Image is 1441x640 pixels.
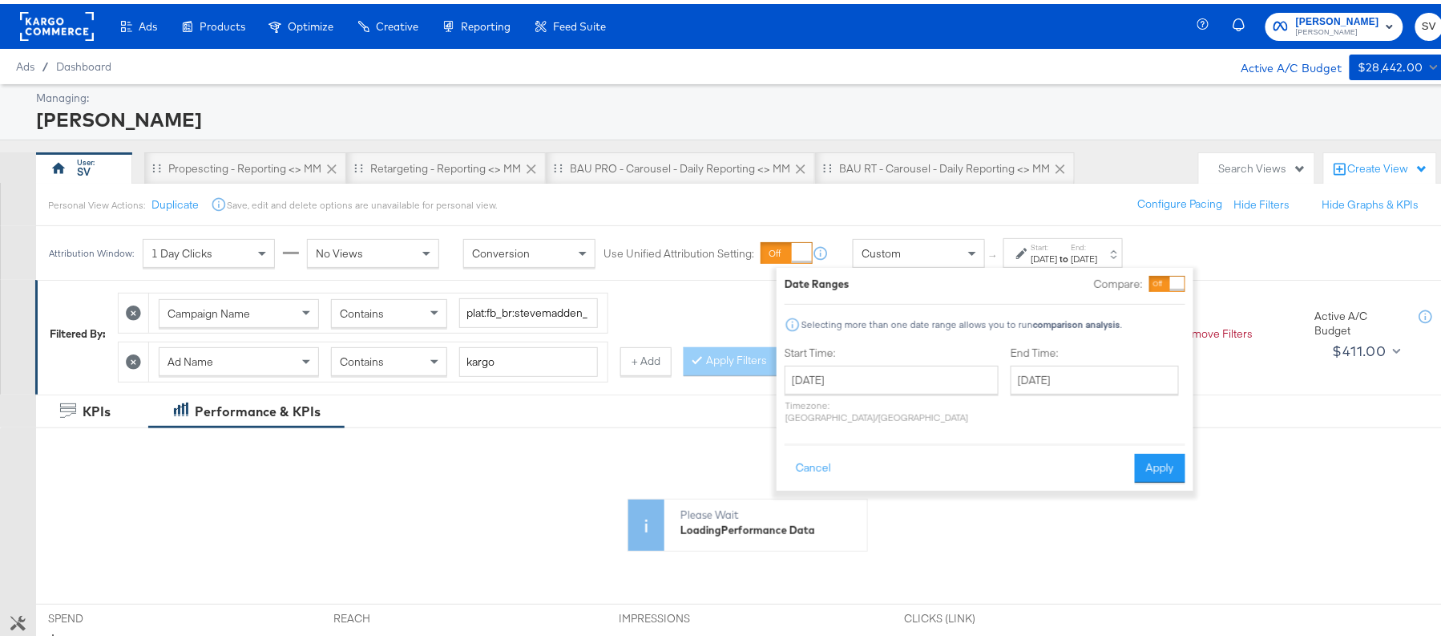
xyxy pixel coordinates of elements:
[227,195,497,208] div: Save, edit and delete options are unavailable for personal view.
[554,160,563,168] div: Drag to reorder tab
[1348,157,1428,173] div: Create View
[801,315,1123,326] div: Selecting more than one date range allows you to run .
[620,343,672,372] button: + Add
[785,273,850,288] div: Date Ranges
[316,242,363,257] span: No Views
[1072,238,1098,249] label: End:
[1094,273,1143,288] label: Compare:
[1296,10,1379,26] span: [PERSON_NAME]
[553,16,606,29] span: Feed Suite
[340,302,384,317] span: Contains
[1031,238,1058,249] label: Start:
[56,56,111,69] a: Dashboard
[151,242,212,257] span: 1 Day Clicks
[48,244,135,255] div: Attribution Window:
[48,195,145,208] div: Personal View Actions:
[1031,249,1058,261] div: [DATE]
[195,399,321,417] div: Performance & KPIs
[1422,14,1437,32] span: SV
[785,395,999,419] p: Timezone: [GEOGRAPHIC_DATA]/[GEOGRAPHIC_DATA]
[823,160,832,168] div: Drag to reorder tab
[200,16,245,29] span: Products
[839,157,1050,172] div: BAU RT - Carousel - Daily Reporting <> MM
[570,157,790,172] div: BAU PRO - Carousel - Daily Reporting <> MM
[16,56,34,69] span: Ads
[461,16,511,29] span: Reporting
[168,302,250,317] span: Campaign Name
[1234,193,1290,209] button: Hide Filters
[987,249,1002,255] span: ↑
[36,87,1439,102] div: Managing:
[459,343,598,373] input: Enter a search term
[168,350,213,365] span: Ad Name
[1011,342,1185,357] label: End Time:
[168,157,321,172] div: Propescting - Reporting <> MM
[34,56,56,69] span: /
[1358,54,1423,74] div: $28,442.00
[152,160,161,168] div: Drag to reorder tab
[472,242,530,257] span: Conversion
[340,350,384,365] span: Contains
[1058,249,1072,261] strong: to
[376,16,418,29] span: Creative
[139,16,157,29] span: Ads
[1219,157,1306,172] div: Search Views
[1322,193,1419,209] button: Hide Graphs & KPIs
[1033,314,1120,326] strong: comparison analysis
[1135,450,1185,479] button: Apply
[1127,186,1234,215] button: Configure Pacing
[1333,335,1387,359] div: $411.00
[785,342,999,357] label: Start Time:
[77,160,91,176] div: SV
[370,157,521,172] div: Retargeting - Reporting <> MM
[862,242,901,257] span: Custom
[1224,51,1342,75] div: Active A/C Budget
[1296,22,1379,35] span: [PERSON_NAME]
[1326,334,1405,360] button: $411.00
[50,322,106,338] div: Filtered By:
[151,193,199,209] button: Duplicate
[459,294,598,324] input: Enter a search term
[785,450,842,479] button: Cancel
[1315,305,1403,334] div: Active A/C Budget
[288,16,333,29] span: Optimize
[1265,9,1403,37] button: [PERSON_NAME][PERSON_NAME]
[603,242,754,257] label: Use Unified Attribution Setting:
[83,399,111,417] div: KPIs
[36,102,1439,129] div: [PERSON_NAME]
[354,160,363,168] div: Drag to reorder tab
[1072,249,1098,261] div: [DATE]
[1166,322,1253,338] button: Remove Filters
